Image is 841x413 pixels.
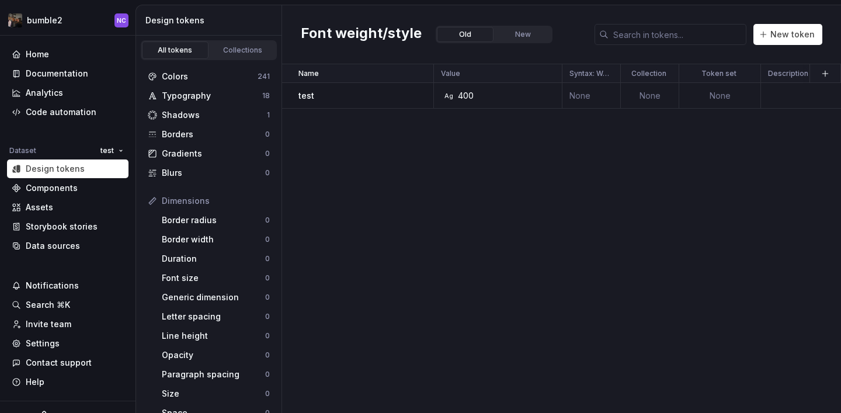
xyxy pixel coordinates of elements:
[162,253,265,265] div: Duration
[162,369,265,380] div: Paragraph spacing
[143,164,274,182] a: Blurs0
[2,8,133,33] button: bumble2NC
[265,235,270,244] div: 0
[265,273,270,283] div: 0
[157,307,274,326] a: Letter spacing0
[265,389,270,398] div: 0
[26,357,92,369] div: Contact support
[162,148,265,159] div: Gradients
[143,106,274,124] a: Shadows1
[7,179,128,197] a: Components
[162,167,265,179] div: Blurs
[7,315,128,334] a: Invite team
[7,103,128,122] a: Code automation
[162,311,265,322] div: Letter spacing
[157,288,274,307] a: Generic dimension0
[265,130,270,139] div: 0
[265,350,270,360] div: 0
[262,91,270,100] div: 18
[562,83,621,109] td: None
[9,146,36,155] div: Dataset
[7,296,128,314] button: Search ⌘K
[145,15,277,26] div: Design tokens
[458,90,474,102] div: 400
[143,125,274,144] a: Borders0
[7,217,128,236] a: Storybook stories
[495,27,551,42] button: New
[770,29,815,40] span: New token
[162,330,265,342] div: Line height
[7,198,128,217] a: Assets
[265,293,270,302] div: 0
[267,110,270,120] div: 1
[26,240,80,252] div: Data sources
[298,90,314,102] p: test
[162,272,265,284] div: Font size
[7,64,128,83] a: Documentation
[146,46,204,55] div: All tokens
[7,334,128,353] a: Settings
[26,280,79,291] div: Notifications
[157,249,274,268] a: Duration0
[26,318,71,330] div: Invite team
[117,16,126,25] div: NC
[26,182,78,194] div: Components
[437,27,494,42] button: Old
[162,388,265,400] div: Size
[7,353,128,372] button: Contact support
[7,45,128,64] a: Home
[609,24,746,45] input: Search in tokens...
[679,83,761,109] td: None
[298,69,319,78] p: Name
[7,84,128,102] a: Analytics
[157,346,274,365] a: Opacity0
[143,86,274,105] a: Typography18
[26,87,63,99] div: Analytics
[162,291,265,303] div: Generic dimension
[143,144,274,163] a: Gradients0
[162,214,265,226] div: Border radius
[214,46,272,55] div: Collections
[7,373,128,391] button: Help
[162,234,265,245] div: Border width
[26,106,96,118] div: Code automation
[621,83,679,109] td: None
[444,91,453,100] div: Ag
[7,159,128,178] a: Design tokens
[157,269,274,287] a: Font size0
[26,163,85,175] div: Design tokens
[157,365,274,384] a: Paragraph spacing0
[8,13,22,27] img: 6406f678-1b55-468d-98ac-69dd53595fce.png
[162,90,262,102] div: Typography
[95,143,128,159] button: test
[265,149,270,158] div: 0
[26,202,53,213] div: Assets
[265,168,270,178] div: 0
[162,109,267,121] div: Shadows
[100,146,114,155] span: test
[265,254,270,263] div: 0
[753,24,822,45] button: New token
[441,69,460,78] p: Value
[26,68,88,79] div: Documentation
[26,299,70,311] div: Search ⌘K
[258,72,270,81] div: 241
[157,327,274,345] a: Line height0
[162,71,258,82] div: Colors
[26,221,98,232] div: Storybook stories
[26,48,49,60] div: Home
[631,69,666,78] p: Collection
[7,237,128,255] a: Data sources
[162,349,265,361] div: Opacity
[265,370,270,379] div: 0
[26,376,44,388] div: Help
[143,67,274,86] a: Colors241
[162,129,265,140] div: Borders
[701,69,736,78] p: Token set
[569,69,611,78] p: Syntax: Web
[157,384,274,403] a: Size0
[26,338,60,349] div: Settings
[768,69,808,78] p: Description
[265,312,270,321] div: 0
[265,331,270,341] div: 0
